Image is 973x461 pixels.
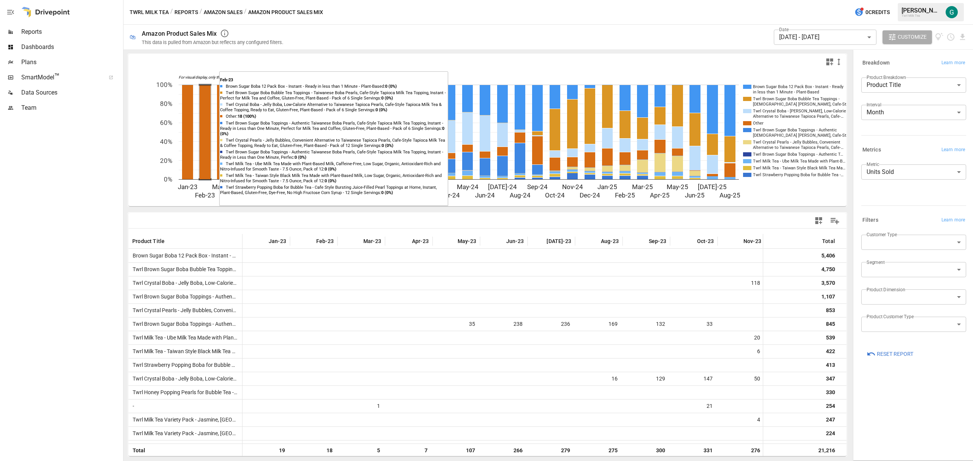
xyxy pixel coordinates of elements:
[21,27,122,36] span: Reports
[821,290,835,303] div: 1,107
[363,237,381,245] span: Mar-23
[204,8,242,17] button: Amazon Sales
[861,347,919,361] button: Reset Report
[128,69,847,206] svg: A chart.
[865,8,890,17] span: 0 Credits
[626,317,666,331] span: 132
[946,6,958,18] img: Gordon Hagedorn
[685,191,705,199] text: Jun-25
[562,183,583,191] text: Nov-24
[405,191,425,199] text: Feb-24
[753,102,878,107] text: [DEMOGRAPHIC_DATA] [PERSON_NAME], Cafe-Style Tapioca Mil…
[698,183,727,191] text: [DATE]-25
[475,191,495,199] text: Jun-24
[300,191,320,199] text: Aug-23
[753,90,819,95] text: in less than 1 Minute - Plant-Based
[580,191,600,199] text: Dec-24
[458,237,476,245] span: May-23
[753,96,840,101] text: Twrl Brown Sugar Boba Bubble Tea Toppings -
[779,26,789,33] label: Date
[164,175,172,183] text: 0%
[130,348,526,354] span: Twrl Milk Tea - Taiwan Style Black Milk Tea Made with Plant-Based Milk, Low Sugar, Organic, Antio...
[674,317,714,331] span: 33
[142,30,217,37] div: Amazon Product Sales Mix
[697,237,714,245] span: Oct-23
[721,444,761,457] span: 276
[753,172,843,177] text: Twrl Strawberry Popping Boba for Bubble Tea -…
[440,191,460,199] text: Apr-24
[861,105,966,120] div: Month
[294,444,334,457] span: 18
[246,444,286,457] span: 19
[826,440,835,454] div: 212
[867,74,906,81] label: Product Breakdown
[21,58,122,67] span: Plans
[531,317,571,331] span: 236
[130,376,482,382] span: Twrl Crystal Boba - Jelly Boba, Low-Calorie Alternative to Taiwanese Tapioca Pearls, Cafe-Style T...
[130,307,601,313] span: Twrl Crystal Pearls - Jelly Bubbles, Convenient Alternative to Taiwanese Tapioca Pearls, Cafe-Sty...
[132,237,165,245] span: Product Title
[160,100,172,107] text: 80%
[579,372,619,385] span: 16
[160,119,172,126] text: 60%
[902,14,941,17] div: Twrl Milk Tea
[753,109,846,114] text: Twrl Crystal Boba - [PERSON_NAME], Low-Calorie
[247,183,268,191] text: May-23
[130,294,673,300] span: Twrl Brown Sugar Boba Toppings - Authentic Taiwanese Boba Pearls, Cafe-Style Tapioca Milk Tea Top...
[21,73,100,82] span: SmartModel
[436,444,476,457] span: 107
[753,114,843,119] text: Alternative to Taiwanese Tapioca Pearls, Cafe-…
[142,39,283,45] div: This data is pulled from Amazon but reflects any configured filters.
[753,159,845,164] text: Twrl Milk Tea - Ube Milk Tea Made with Plant-B…
[626,372,666,385] span: 129
[21,88,122,97] span: Data Sources
[579,317,619,331] span: 169
[902,7,941,14] div: [PERSON_NAME]
[826,345,835,358] div: 422
[877,349,913,359] span: Reset Report
[719,191,740,199] text: Aug-25
[615,191,635,199] text: Feb-25
[861,164,966,180] div: Units Sold
[160,157,172,164] text: 20%
[335,191,355,199] text: Oct-23
[195,191,215,199] text: Feb-23
[867,286,905,293] label: Product Dimension
[941,2,962,23] button: Gordon Hagedorn
[826,413,835,426] div: 247
[317,183,338,191] text: Sep-23
[130,362,593,368] span: Twrl Strawberry Popping Boba for Bubble Tea - Cafe Style Bursting Juice-Filled Pearl Toppings at ...
[160,138,172,145] text: 40%
[130,447,145,453] span: Total
[721,413,761,426] span: 4
[862,146,881,154] h6: Metrics
[341,444,381,457] span: 5
[179,75,335,80] text: For visual display, only the top 10 based on the Metric selected are outputted in the chart below.
[130,403,134,409] span: -
[958,33,967,41] button: Download report
[527,183,548,191] text: Sep-24
[531,444,571,457] span: 279
[545,191,565,199] text: Oct-24
[130,253,329,259] span: Brown Sugar Boba 12 Pack Box - Instant - Ready in less than 1 Minute - Plant-Based
[130,266,602,272] span: Twrl Brown Sugar Boba Bubble Tea Toppings - Taiwanese Boba Pearls, Cafe-Style Tapioca Milk Tea To...
[826,386,835,399] div: 330
[601,237,619,245] span: Aug-23
[649,237,666,245] span: Sep-23
[130,430,647,436] span: Twrl Milk Tea Variety Pack - Jasmine, [GEOGRAPHIC_DATA] Style, Hojicha, and Ube Milk Tea - Made w...
[130,321,493,327] span: Twrl Brown Sugar Boba Toppings - Authentic Taiwanese Boba Pearls, Cafe-Style Tapioca Milk Tea Top...
[826,331,835,344] div: 539
[650,191,670,199] text: Apr-25
[851,5,893,19] button: 0Credits
[674,372,714,385] span: 147
[753,140,840,145] text: Twrl Crystal Pearls - Jelly Bubbles, Convenient
[674,399,714,413] span: 21
[269,237,286,245] span: Jan-23
[941,146,965,154] span: Learn more
[674,444,714,457] span: 331
[822,238,835,244] div: Total
[130,389,582,395] span: Twrl Honey Popping Pearls for Bubble Tea - Cafe Style Bursting Juice-Filled Pearl Toppings at Hom...
[388,183,407,191] text: Jan-24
